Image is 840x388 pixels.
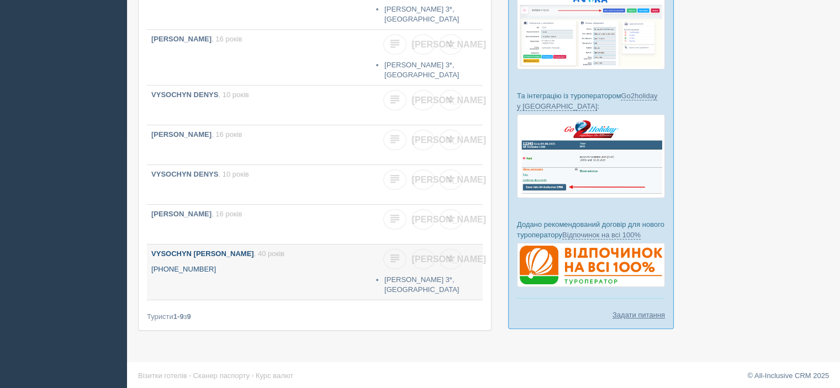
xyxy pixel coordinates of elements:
a: [PERSON_NAME], 16 років [147,125,372,164]
a: VYSOCHYN DENYS, 10 років [147,165,372,204]
span: , 16 років [212,35,242,43]
a: Курс валют [256,371,293,380]
b: [PERSON_NAME] [151,35,212,43]
a: [PERSON_NAME], 16 років [147,205,372,244]
b: [PERSON_NAME] [151,130,212,139]
a: [PERSON_NAME] [411,169,435,190]
span: , 10 років [218,170,249,178]
span: [PERSON_NAME] [412,40,486,49]
div: Туристи з [147,311,483,322]
a: [PERSON_NAME] 3*, [GEOGRAPHIC_DATA] [384,275,459,294]
a: Задати питання [612,310,665,320]
a: [PERSON_NAME] 3*, [GEOGRAPHIC_DATA] [384,61,459,79]
a: VYSOCHYN [PERSON_NAME], 40 років [PHONE_NUMBER] [147,245,372,294]
span: , 16 років [212,130,242,139]
p: Додано рекомендований договір для нового туроператору [517,219,665,240]
p: [PHONE_NUMBER] [151,264,368,275]
span: [PERSON_NAME] [412,95,486,105]
a: [PERSON_NAME] [411,34,435,55]
a: [PERSON_NAME] [411,209,435,230]
b: VYSOCHYN DENYS [151,170,218,178]
p: Та інтеграцію із туроператором : [517,91,665,111]
a: © All-Inclusive CRM 2025 [747,371,829,380]
a: Візитки готелів [138,371,187,380]
b: [PERSON_NAME] [151,210,212,218]
span: · [252,371,254,380]
span: [PERSON_NAME] [412,254,486,264]
b: VYSOCHYN DENYS [151,91,218,99]
span: , 16 років [212,210,242,218]
b: VYSOCHYN [PERSON_NAME] [151,249,254,258]
a: VYSOCHYN DENYS, 10 років [147,86,372,125]
b: 9 [187,312,191,321]
a: Сканер паспорту [193,371,250,380]
b: 1-9 [173,312,184,321]
a: [PERSON_NAME] 3*, [GEOGRAPHIC_DATA] [384,5,459,24]
span: [PERSON_NAME] [412,215,486,224]
span: [PERSON_NAME] [412,135,486,145]
span: [PERSON_NAME] [412,175,486,184]
img: %D0%B4%D0%BE%D0%B3%D0%BE%D0%B2%D1%96%D1%80-%D0%B2%D1%96%D0%B4%D0%BF%D0%BE%D1%87%D0%B8%D0%BD%D0%BE... [517,243,665,287]
a: [PERSON_NAME], 16 років [147,30,372,79]
span: · [189,371,191,380]
span: , 40 років [254,249,284,258]
a: Відпочинок на всі 100% [562,231,641,240]
span: , 10 років [218,91,249,99]
a: [PERSON_NAME] [411,249,435,269]
a: [PERSON_NAME] [411,90,435,110]
a: [PERSON_NAME] [411,130,435,150]
img: go2holiday-bookings-crm-for-travel-agency.png [517,114,665,198]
